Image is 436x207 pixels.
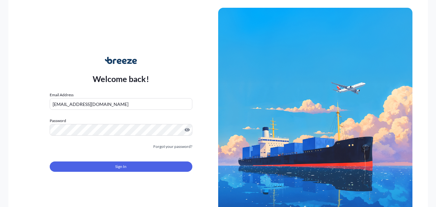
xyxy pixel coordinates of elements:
[50,92,74,98] label: Email Address
[50,98,192,110] input: example@gmail.com
[50,161,192,172] button: Sign In
[115,163,127,170] span: Sign In
[185,127,190,132] button: Show password
[50,118,192,124] label: Password
[93,74,149,84] p: Welcome back!
[153,143,192,150] a: Forgot your password?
